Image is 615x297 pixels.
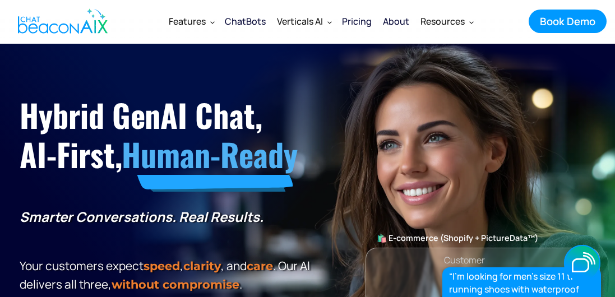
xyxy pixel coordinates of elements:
div: Features [169,13,206,29]
img: Dropdown [469,20,474,24]
a: Pricing [336,7,377,36]
div: 🛍️ E-commerce (Shopify + PictureData™) [366,230,600,246]
div: Resources [415,8,478,35]
span: Human-Ready [122,131,297,177]
span: without compromise [112,277,239,291]
div: Customer [444,252,485,268]
div: Verticals AI [277,13,323,29]
strong: Smarter Conversations. Real Results. [20,207,263,226]
div: Resources [420,13,465,29]
div: About [383,13,409,29]
a: ChatBots [219,7,271,36]
img: Dropdown [210,20,215,24]
div: Verticals AI [271,8,336,35]
img: Dropdown [327,20,332,24]
span: care [247,259,273,273]
a: home [8,2,114,41]
a: About [377,7,415,36]
div: Book Demo [540,14,595,29]
a: Book Demo [529,10,607,33]
strong: speed [144,259,180,273]
div: Pricing [342,13,372,29]
h1: Hybrid GenAI Chat, AI-First, [20,95,313,174]
div: ChatBots [225,13,266,29]
p: Your customers expect , , and . Our Al delivers all three, . [20,257,313,294]
span: clarity [183,259,221,273]
div: Features [163,8,219,35]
